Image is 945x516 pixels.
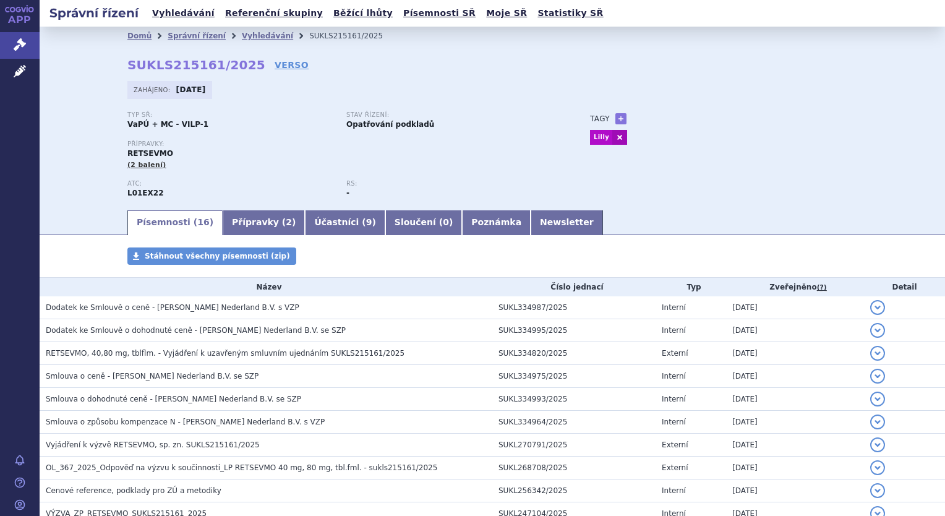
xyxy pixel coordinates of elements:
[870,369,885,384] button: detail
[492,479,656,502] td: SUKL256342/2025
[726,319,864,342] td: [DATE]
[726,388,864,411] td: [DATE]
[870,392,885,406] button: detail
[40,4,148,22] h2: Správní řízení
[242,32,293,40] a: Vyhledávání
[40,278,492,296] th: Název
[726,457,864,479] td: [DATE]
[870,483,885,498] button: detail
[726,296,864,319] td: [DATE]
[870,415,885,429] button: detail
[662,441,688,449] span: Externí
[615,113,626,124] a: +
[46,326,346,335] span: Dodatek ke Smlouvě o dohodnuté ceně - Eli Lilly Nederland B.V. se SZP
[366,217,372,227] span: 9
[662,372,686,381] span: Interní
[662,349,688,358] span: Externí
[221,5,327,22] a: Referenční skupiny
[400,5,479,22] a: Písemnosti SŘ
[726,365,864,388] td: [DATE]
[590,111,610,126] h3: Tagy
[127,140,565,148] p: Přípravky:
[870,460,885,475] button: detail
[662,486,686,495] span: Interní
[492,457,656,479] td: SUKL268708/2025
[662,463,688,472] span: Externí
[492,388,656,411] td: SUKL334993/2025
[817,283,827,292] abbr: (?)
[492,411,656,434] td: SUKL334964/2025
[656,278,726,296] th: Typ
[127,210,223,235] a: Písemnosti (16)
[870,300,885,315] button: detail
[662,303,686,312] span: Interní
[286,217,292,227] span: 2
[726,411,864,434] td: [DATE]
[46,395,301,403] span: Smlouva o dohodnuté ceně - Eli Lilly Nederland B.V. se SZP
[870,437,885,452] button: detail
[492,342,656,365] td: SUKL334820/2025
[492,296,656,319] td: SUKL334987/2025
[127,180,334,187] p: ATC:
[46,349,404,358] span: RETSEVMO, 40,80 mg, tblflm. - Vyjádření k uzavřeným smluvním ujednáním SUKLS215161/2025
[662,395,686,403] span: Interní
[726,342,864,365] td: [DATE]
[870,346,885,361] button: detail
[864,278,945,296] th: Detail
[148,5,218,22] a: Vyhledávání
[127,32,152,40] a: Domů
[662,418,686,426] span: Interní
[46,441,260,449] span: Vyjádření k výzvě RETSEVMO, sp. zn. SUKLS215161/2025
[309,27,399,45] li: SUKLS215161/2025
[127,111,334,119] p: Typ SŘ:
[176,85,206,94] strong: [DATE]
[492,434,656,457] td: SUKL270791/2025
[46,372,259,381] span: Smlouva o ceně - Eli Lilly Nederland B.V. se SZP
[46,303,299,312] span: Dodatek ke Smlouvě o ceně - Eli Lilly Nederland B.V. s VZP
[462,210,531,235] a: Poznámka
[492,365,656,388] td: SUKL334975/2025
[662,326,686,335] span: Interní
[492,278,656,296] th: Číslo jednací
[531,210,603,235] a: Newsletter
[223,210,305,235] a: Přípravky (2)
[127,149,173,158] span: RETSEVMO
[346,120,434,129] strong: Opatřování podkladů
[127,58,265,72] strong: SUKLS215161/2025
[385,210,462,235] a: Sloučení (0)
[492,319,656,342] td: SUKL334995/2025
[46,463,437,472] span: OL_367_2025_Odpověď na výzvu k součinnosti_LP RETSEVMO 40 mg, 80 mg, tbl.fml. - sukls215161/2025
[197,217,209,227] span: 16
[726,434,864,457] td: [DATE]
[134,85,173,95] span: Zahájeno:
[127,161,166,169] span: (2 balení)
[726,278,864,296] th: Zveřejněno
[534,5,607,22] a: Statistiky SŘ
[145,252,290,260] span: Stáhnout všechny písemnosti (zip)
[346,189,349,197] strong: -
[482,5,531,22] a: Moje SŘ
[443,217,449,227] span: 0
[46,486,221,495] span: Cenové reference, podklady pro ZÚ a metodiky
[590,130,612,145] a: Lilly
[127,120,208,129] strong: VaPÚ + MC - VILP-1
[275,59,309,71] a: VERSO
[168,32,226,40] a: Správní řízení
[870,323,885,338] button: detail
[46,418,325,426] span: Smlouva o způsobu kompenzace N - Eli Lilly Nederland B.V. s VZP
[726,479,864,502] td: [DATE]
[346,180,553,187] p: RS:
[330,5,396,22] a: Běžící lhůty
[305,210,385,235] a: Účastníci (9)
[346,111,553,119] p: Stav řízení:
[127,247,296,265] a: Stáhnout všechny písemnosti (zip)
[127,189,164,197] strong: SELPERKATINIB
